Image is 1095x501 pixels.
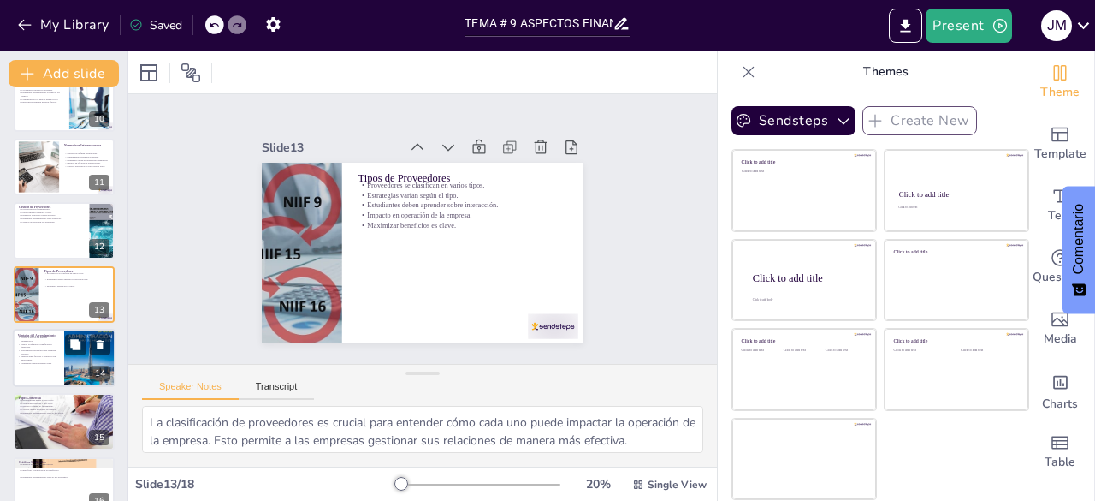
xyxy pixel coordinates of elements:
div: 14 [13,329,115,387]
p: Mejora la liquidez y planificación financiera. [18,343,59,349]
div: 13 [89,302,109,318]
p: Impacto en eficacia de transacciones. [64,162,109,165]
div: 13 [14,266,115,323]
button: Sendsteps [731,106,855,135]
p: Cumplimiento garantiza seguridad. [64,155,109,158]
span: Table [1045,453,1075,472]
p: Tipos de Proveedores [375,153,577,232]
p: Comunicación con bancos asegura éxito. [19,97,64,100]
div: 11 [14,139,115,195]
p: Estudiantes deben aprender sobre selección. [19,218,85,221]
p: Gestión de Proveedores [19,205,85,210]
p: Créditos Sindicados [19,459,109,464]
button: Export to PowerPoint [889,9,922,43]
p: Impacto en operación de la empresa. [364,191,566,265]
div: J M [1041,10,1072,41]
button: Speaker Notes [142,381,239,400]
p: Coordinación precisa es necesaria. [19,87,64,91]
span: Template [1034,145,1086,164]
span: Questions [1033,268,1088,287]
span: Position [181,63,201,83]
p: Estudiantes deben aprender sobre el uso eficaz. [19,411,109,415]
span: Text [1048,206,1072,225]
div: Click to add text [826,349,864,353]
button: My Library [13,11,116,39]
div: Add text boxes [1026,175,1094,236]
p: Conocer riesgos asociados es esencial. [19,409,109,412]
div: Click to add text [898,206,1012,210]
div: Slide 13 / 18 [135,476,396,492]
span: Single View [648,478,707,492]
div: Slide 13 [293,94,427,152]
p: Themes [762,51,1009,92]
div: 14 [90,366,110,381]
div: Click to add title [742,159,864,165]
p: Estudiantes deben aprender sobre interacción. [44,277,109,281]
p: Estudiantes deben aprender sobre adaptación. [64,158,109,162]
div: 10 [14,75,115,131]
div: Saved [129,17,182,33]
div: Add a table [1026,421,1094,483]
p: Mejorar la liquidez es fundamental. [19,405,109,409]
div: Click to add title [894,248,1016,254]
p: Papel Comercial [19,396,109,401]
div: Click to add title [899,190,1013,199]
button: J M [1041,9,1072,43]
div: 11 [89,175,109,190]
p: Diversificar el riesgo es crucial. [19,466,109,469]
p: Gestión impacta calidad y costos. [19,211,85,214]
div: 20 % [577,476,619,492]
div: Add ready made slides [1026,113,1094,175]
p: Normativas definen obligaciones. [64,152,109,156]
textarea: La clasificación de proveedores es crucial para entender cómo cada uno puede impactar la operació... [142,406,703,453]
div: Click to add text [742,349,780,353]
p: Intervención bancaria impacta eficacia. [19,100,64,104]
p: Conocer normativas es clave para el éxito. [64,164,109,168]
p: Estrategias varían según el tipo. [44,275,109,278]
div: 12 [89,239,109,254]
p: Maximizar beneficios es clave. [361,200,563,274]
p: Impacto en operación de la empresa. [44,281,109,284]
p: Financiar proyectos de gran escala. [19,462,109,466]
div: Click to add title [753,271,862,283]
button: Delete Slide [90,334,110,355]
div: Click to add text [742,170,864,174]
div: Change the overall theme [1026,51,1094,113]
div: Click to add text [894,349,948,353]
font: Comentario [1071,204,1086,275]
p: Acceso a activos sin grandes desembolsos. [18,336,59,342]
span: Charts [1042,395,1078,414]
p: Instrumento de deuda a corto plazo. [19,399,109,403]
p: Establecer relaciones sólidas es clave. [19,214,85,218]
div: Click to add text [784,349,822,353]
button: Duplicate Slide [65,334,86,355]
p: Conocer implicaciones legales es esencial. [19,472,109,475]
p: Estrategias varían según el tipo. [370,172,572,246]
p: Estudiantes deben aprender sobre interacción. [367,182,569,255]
span: Media [1044,330,1077,349]
div: Get real-time input from your audience [1026,236,1094,298]
div: Click to add text [961,349,1015,353]
p: Herramienta estratégica para optimizar recursos. [18,349,59,355]
p: Implicaciones fiscales y contables son importantes. [18,355,59,361]
div: Click to add title [742,338,864,344]
div: Click to add title [894,338,1016,344]
p: Simplificar la negociación es beneficioso. [19,468,109,472]
p: Estudiantes deben aprender sobre el uso estratégico. [19,475,109,479]
div: Add charts and graphs [1026,360,1094,421]
p: Tipos de Proveedores [44,268,109,273]
p: Ventajas del Arrendamiento [18,333,59,338]
div: 15 [14,393,115,450]
button: Transcript [239,381,315,400]
p: Criterios de selección son esenciales. [19,220,85,224]
button: Create New [862,106,977,135]
input: Insert title [465,11,612,36]
button: Comentarios - Mostrar encuesta [1062,187,1095,314]
button: Present [926,9,1011,43]
p: Proveedores son fundamentales. [19,208,85,212]
p: Proveedores se clasifican en varios tipos. [374,163,576,236]
button: Add slide [9,60,119,87]
p: Normativas Internacionales [64,143,109,148]
div: Layout [135,59,163,86]
p: Condiciones flexibles y bajo costo. [19,402,109,405]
